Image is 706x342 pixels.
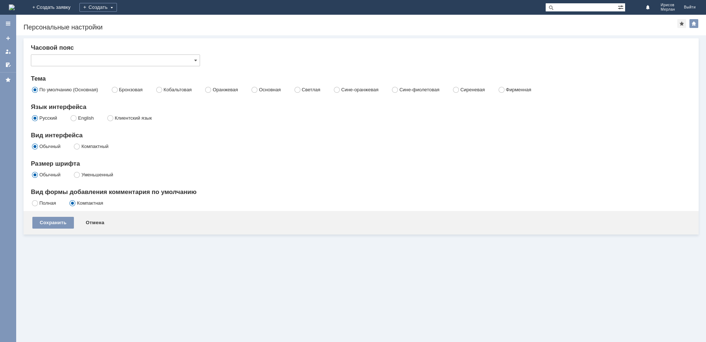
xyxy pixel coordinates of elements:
[79,3,117,12] div: Создать
[302,87,320,92] label: Светлая
[31,103,86,110] span: Язык интерфейса
[506,87,531,92] label: Фирменная
[31,75,46,82] span: Тема
[661,7,675,12] span: Мерлан
[81,144,108,149] label: Компактный
[9,4,15,10] a: Перейти на домашнюю страницу
[618,3,625,10] span: Расширенный поиск
[677,19,686,28] div: Добавить в избранное
[39,115,57,121] label: Русский
[2,59,14,71] a: Мои согласования
[39,144,60,149] label: Обычный
[119,87,143,92] label: Бронзовая
[78,115,94,121] label: English
[24,24,677,31] div: Персональные настройки
[341,87,378,92] label: Сине-оранжевая
[115,115,152,121] label: Клиентский язык
[31,132,83,139] span: Вид интерфейса
[399,87,439,92] label: Сине-фиолетовая
[77,200,103,206] label: Компактная
[31,44,74,51] span: Часовой пояс
[9,4,15,10] img: logo
[39,200,56,206] label: Полная
[81,172,113,177] label: Уменьшенный
[661,3,675,7] span: Ирисов
[689,19,698,28] div: Изменить домашнюю страницу
[31,160,80,167] span: Размер шрифта
[259,87,281,92] label: Основная
[164,87,192,92] label: Кобальтовая
[39,172,60,177] label: Обычный
[39,87,98,92] label: По умолчанию (Основная)
[31,188,196,195] span: Вид формы добавления комментария по умолчанию
[2,32,14,44] a: Создать заявку
[2,46,14,57] a: Мои заявки
[213,87,238,92] label: Оранжевая
[460,87,485,92] label: Сиреневая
